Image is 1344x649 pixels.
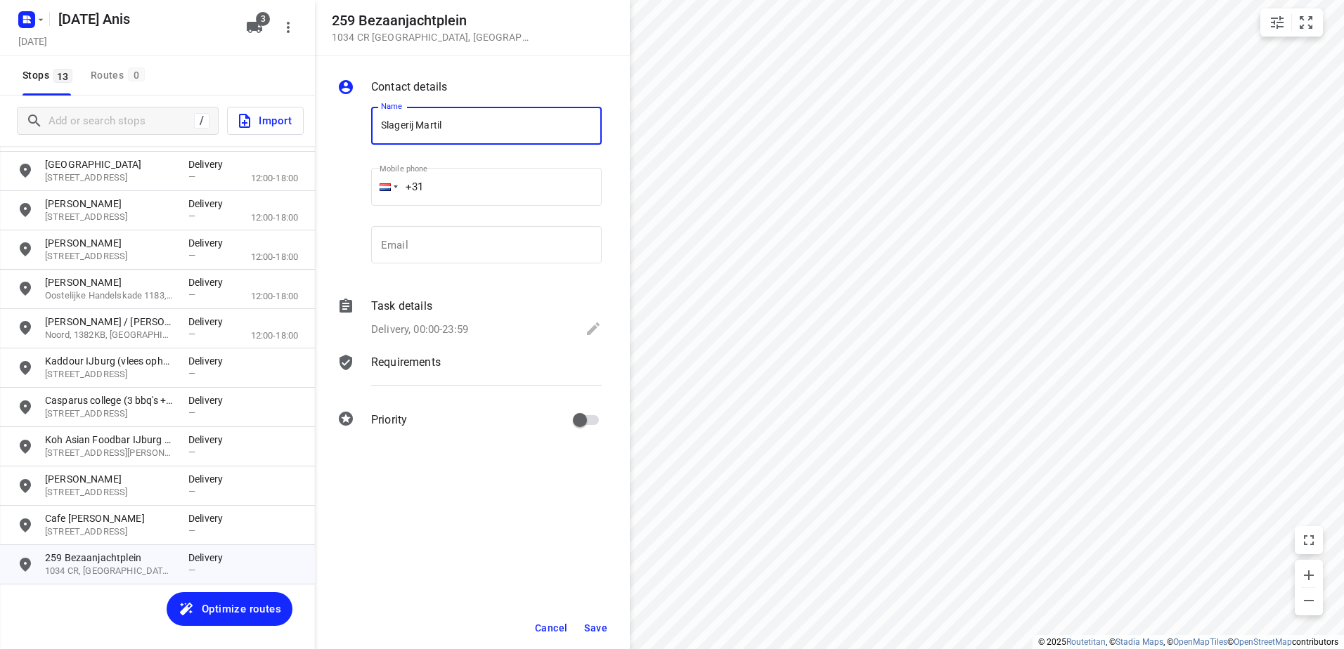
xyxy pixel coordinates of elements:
p: 12:00-18:00 [251,289,298,303]
span: — [188,289,195,300]
a: Routetitan [1066,637,1106,647]
span: — [188,486,195,497]
p: 259 Bezaanjachtplein [45,551,174,565]
p: [STREET_ADDRESS] [45,250,174,263]
p: 12:00-18:00 [251,171,298,185]
h5: Project date [13,33,53,49]
span: — [188,525,195,536]
p: Koh Asian Foodbar IJburg + Koh Barstow [45,433,174,447]
p: [PERSON_NAME] [45,275,174,289]
span: — [188,329,195,339]
span: — [188,211,195,221]
div: Contact details [337,79,602,98]
input: Add or search stops [49,110,194,132]
p: 12:00-18:00 [251,211,298,225]
div: Netherlands: + 31 [371,168,398,206]
button: Save [579,615,613,641]
p: Task details [371,298,432,315]
p: Delivery, 00:00-23:59 [371,322,468,338]
p: Delivery [188,433,231,447]
div: Task detailsDelivery, 00:00-23:59 [337,298,602,340]
button: Fit zoom [1292,8,1320,37]
button: 3 [240,13,269,41]
p: Requirements [371,354,441,371]
span: 0 [128,67,145,81]
p: 12:00-18:00 [251,250,298,264]
p: 1034 CR [GEOGRAPHIC_DATA] , [GEOGRAPHIC_DATA] [332,32,529,43]
a: OpenMapTiles [1173,637,1227,647]
p: 40 Talmastraat, 1381 NE, Weesp, NL [45,407,174,421]
span: — [188,447,195,457]
span: — [188,565,195,575]
p: [STREET_ADDRESS] [45,171,174,185]
span: 13 [53,69,72,83]
span: — [188,407,195,418]
button: Map settings [1263,8,1291,37]
p: [PERSON_NAME] [45,472,174,486]
p: Delivery [188,236,231,250]
span: Cancel [535,622,567,634]
span: Stops [22,67,77,84]
div: / [194,113,209,129]
h5: Rename [53,8,235,30]
p: 1034 CR, [GEOGRAPHIC_DATA], [GEOGRAPHIC_DATA] [45,565,174,578]
p: [STREET_ADDRESS] [45,211,174,224]
p: Delivery [188,393,231,407]
a: Stadia Maps [1116,637,1163,647]
div: Routes [91,67,149,84]
div: small contained button group [1260,8,1323,37]
span: Import [236,112,292,130]
p: Casparus college (3 bbq's + 3 gasflessen + vlees van IJburg voor 11:30) [45,393,174,407]
p: [GEOGRAPHIC_DATA] [45,157,174,171]
span: Optimize routes [202,600,281,618]
p: 40 Leliegracht, 1015 DH, Amsterdam, NL [45,525,174,539]
p: 13 Gentiaanstraat, 1031 AE, Amsterdam, NL [45,486,174,499]
span: — [188,250,195,261]
p: 22 Pampuslaan, 1087 LA, Amsterdam, NL [45,368,174,381]
span: — [188,368,195,379]
div: Requirements [337,354,602,396]
p: Delivery [188,157,231,171]
p: Delivery [188,315,231,329]
label: Mobile phone [380,165,427,173]
p: Kaddour IJburg (vlees ophalen BBQ) [45,354,174,368]
button: Optimize routes [167,592,292,626]
p: Delivery [188,551,231,565]
p: Delivery [188,472,231,486]
p: Delivery [188,354,231,368]
button: Cancel [529,615,573,641]
p: Cafe [PERSON_NAME] [45,511,174,525]
p: Delivery [188,275,231,289]
span: Save [584,622,607,634]
span: — [188,171,195,182]
p: Oostelijke Handelskade 1183, 1019DN, NL [45,289,174,303]
p: 12:00-18:00 [251,329,298,343]
h5: 259 Bezaanjachtplein [332,13,529,29]
svg: Edit [585,320,602,337]
p: Delivery [188,197,231,211]
a: Import [219,107,304,135]
span: 3 [256,12,270,26]
p: [PERSON_NAME] [45,236,174,250]
p: Delivery [188,511,231,525]
button: Import [227,107,304,135]
p: Noord, 1382KB, [GEOGRAPHIC_DATA] [45,329,174,342]
p: Contact details [371,79,447,96]
p: Priority [371,412,407,428]
input: 1 (702) 123-4567 [371,168,602,206]
p: 372 Krijn Taconiskade, 1087 HW, Amsterdam, NL [45,447,174,460]
p: Corny bakers / Mylene Kamerbeek [45,315,174,329]
a: OpenStreetMap [1234,637,1292,647]
li: © 2025 , © , © © contributors [1038,637,1338,647]
p: [PERSON_NAME] [45,197,174,211]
